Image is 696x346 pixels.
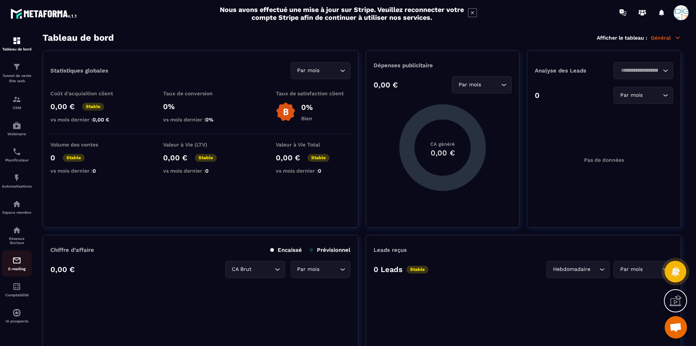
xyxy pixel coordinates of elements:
p: Bien [301,115,313,121]
a: formationformationTableau de bord [2,31,32,57]
p: Automatisations [2,184,32,188]
h2: Nous avons effectué une mise à jour sur Stripe. Veuillez reconnecter votre compte Stripe afin de ... [219,6,464,21]
p: 0% [301,103,313,112]
p: 0 [535,91,540,100]
img: accountant [12,282,21,291]
span: Par mois [618,91,644,99]
p: E-mailing [2,267,32,271]
img: social-network [12,226,21,235]
span: Par mois [618,265,644,274]
p: vs mois dernier : [163,168,238,174]
div: Search for option [291,62,350,79]
span: 0 [93,168,96,174]
a: social-networksocial-networkRéseaux Sociaux [2,220,32,250]
p: 0 [50,153,55,162]
img: automations [12,200,21,208]
p: Taux de satisfaction client [276,90,350,96]
span: CA Brut [230,265,253,274]
p: Leads reçus [374,247,407,253]
div: Search for option [291,261,350,278]
p: vs mois dernier : [50,168,125,174]
p: Statistiques globales [50,67,108,74]
p: Volume des ventes [50,142,125,148]
p: 0% [163,102,238,111]
img: logo [10,7,78,20]
img: formation [12,95,21,104]
span: Hebdomadaire [551,265,592,274]
a: formationformationCRM [2,89,32,115]
a: automationsautomationsEspace membre [2,194,32,220]
a: schedulerschedulerPlanificateur [2,142,32,168]
p: Stable [63,154,85,162]
p: Afficher le tableau : [597,35,647,41]
span: 0 [318,168,321,174]
p: 0,00 € [50,102,75,111]
div: Search for option [614,87,673,104]
span: 0,00 € [93,117,109,123]
a: accountantaccountantComptabilité [2,277,32,303]
p: Tableau de bord [2,47,32,51]
img: formation [12,62,21,71]
p: 0,00 € [276,153,300,162]
img: email [12,256,21,265]
p: Planificateur [2,158,32,162]
div: Search for option [614,62,673,79]
p: Valeur à Vie Total [276,142,350,148]
p: Stable [82,103,104,111]
h3: Tableau de bord [43,33,114,43]
p: Tunnel de vente Site web [2,73,32,84]
p: 0,00 € [50,265,75,274]
img: automations [12,308,21,317]
input: Search for option [618,67,661,75]
span: Par mois [296,265,321,274]
img: automations [12,121,21,130]
p: Stable [406,266,428,274]
p: IA prospects [2,319,32,323]
span: 0 [205,168,209,174]
p: vs mois dernier : [276,168,350,174]
img: scheduler [12,147,21,156]
input: Search for option [321,265,338,274]
div: Search for option [225,261,285,278]
p: Coût d'acquisition client [50,90,125,96]
div: Search for option [452,76,512,93]
p: Général [651,34,681,41]
p: Espace membre [2,210,32,214]
p: Pas de données [584,157,624,163]
p: Webinaire [2,132,32,136]
a: automationsautomationsWebinaire [2,115,32,142]
input: Search for option [253,265,273,274]
div: Search for option [614,261,673,278]
p: Dépenses publicitaire [374,62,512,69]
input: Search for option [644,91,661,99]
span: 0% [205,117,213,123]
p: Taux de conversion [163,90,238,96]
p: Analyse des Leads [535,67,604,74]
input: Search for option [592,265,597,274]
p: Encaissé [270,247,302,253]
p: Valeur à Vie (LTV) [163,142,238,148]
input: Search for option [483,81,499,89]
p: 0,00 € [163,153,187,162]
a: emailemailE-mailing [2,250,32,277]
img: b-badge-o.b3b20ee6.svg [276,102,296,122]
p: vs mois dernier : [50,117,125,123]
span: Par mois [296,67,321,75]
p: Stable [195,154,217,162]
input: Search for option [321,67,338,75]
p: Prévisionnel [309,247,350,253]
input: Search for option [644,265,661,274]
p: Réseaux Sociaux [2,237,32,245]
p: CRM [2,106,32,110]
div: Ouvrir le chat [665,316,687,339]
p: 0 Leads [374,265,403,274]
p: 0,00 € [374,80,398,89]
span: Par mois [457,81,483,89]
p: Chiffre d’affaire [50,247,94,253]
a: automationsautomationsAutomatisations [2,168,32,194]
p: Stable [308,154,330,162]
div: Search for option [546,261,610,278]
p: vs mois dernier : [163,117,238,123]
p: Comptabilité [2,293,32,297]
img: automations [12,173,21,182]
